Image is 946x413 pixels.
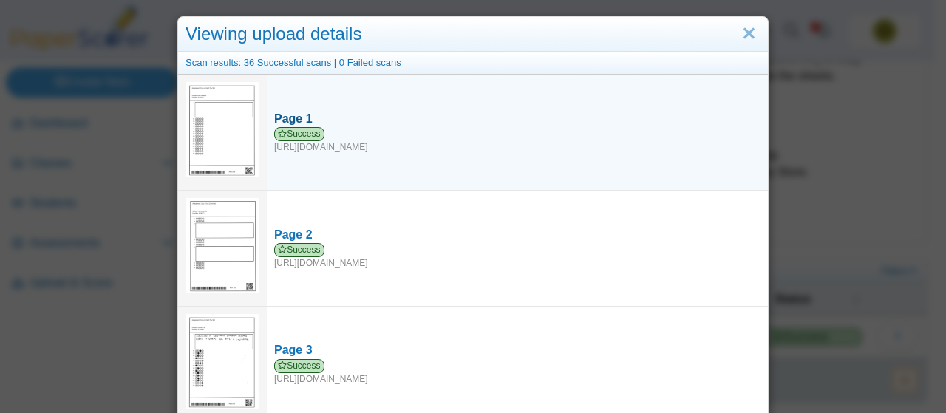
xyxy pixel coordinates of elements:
[267,219,768,277] a: Page 2 Success [URL][DOMAIN_NAME]
[186,198,259,293] img: 3150428_SEPTEMBER_15_2025T19_11_22_400000000.jpeg
[186,314,259,409] img: 3150419_SEPTEMBER_15_2025T19_11_28_288000000.jpeg
[738,21,760,47] a: Close
[274,342,760,358] div: Page 3
[178,52,768,75] div: Scan results: 36 Successful scans | 0 Failed scans
[186,82,259,177] img: 3150428_SEPTEMBER_15_2025T19_11_19_801000000.jpeg
[274,127,760,154] div: [URL][DOMAIN_NAME]
[274,243,324,257] span: Success
[274,127,324,141] span: Success
[267,335,768,392] a: Page 3 Success [URL][DOMAIN_NAME]
[274,243,760,270] div: [URL][DOMAIN_NAME]
[274,111,760,127] div: Page 1
[274,227,760,243] div: Page 2
[178,17,768,52] div: Viewing upload details
[274,359,760,386] div: [URL][DOMAIN_NAME]
[274,359,324,373] span: Success
[267,103,768,161] a: Page 1 Success [URL][DOMAIN_NAME]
